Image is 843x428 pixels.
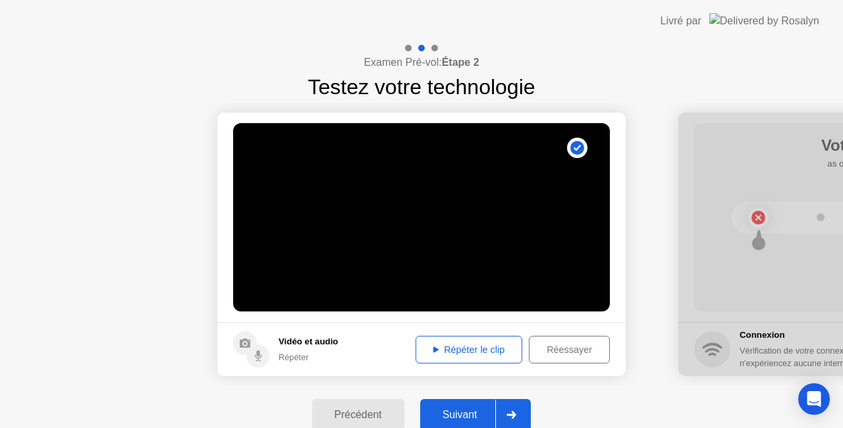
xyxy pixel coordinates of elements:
[424,409,496,421] div: Suivant
[529,336,610,363] button: Réessayer
[420,344,518,355] div: Répéter le clip
[661,13,701,29] div: Livré par
[798,383,830,415] div: Open Intercom Messenger
[308,71,535,103] h1: Testez votre technologie
[416,336,522,363] button: Répéter le clip
[279,351,338,363] div: Répéter
[364,55,479,70] h4: Examen Pré-vol:
[279,335,338,348] h5: Vidéo et audio
[316,409,400,421] div: Précédent
[533,344,605,355] div: Réessayer
[709,13,819,28] img: Delivered by Rosalyn
[442,57,479,68] b: Étape 2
